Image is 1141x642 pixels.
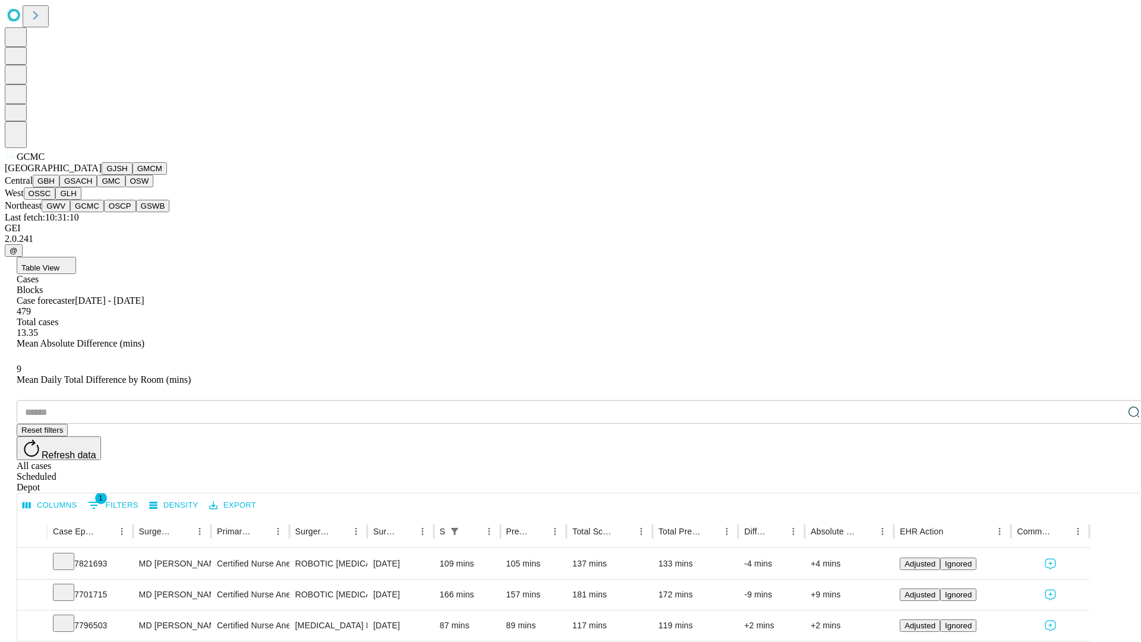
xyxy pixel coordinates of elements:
[42,200,70,212] button: GWV
[10,246,18,255] span: @
[295,527,330,536] div: Surgery Name
[572,580,647,610] div: 181 mins
[17,257,76,274] button: Table View
[506,549,561,579] div: 105 mins
[811,610,888,641] div: +2 mins
[811,580,888,610] div: +9 mins
[547,523,563,540] button: Menu
[53,549,127,579] div: 7821693
[5,175,33,185] span: Central
[5,212,79,222] span: Last fetch: 10:31:10
[5,200,42,210] span: Northeast
[900,558,940,570] button: Adjusted
[17,306,31,316] span: 479
[440,527,445,536] div: Scheduled In Room Duration
[17,424,68,436] button: Reset filters
[572,527,615,536] div: Total Scheduled Duration
[446,523,463,540] button: Show filters
[17,295,75,306] span: Case forecaster
[23,554,41,575] button: Expand
[811,549,888,579] div: +4 mins
[940,558,976,570] button: Ignored
[295,610,361,641] div: [MEDICAL_DATA] PARTIAL
[945,621,972,630] span: Ignored
[904,559,935,568] span: Adjusted
[1053,523,1070,540] button: Sort
[768,523,785,540] button: Sort
[217,527,251,536] div: Primary Service
[95,492,107,504] span: 1
[136,200,170,212] button: GSWB
[139,527,174,536] div: Surgeon Name
[702,523,718,540] button: Sort
[940,619,976,632] button: Ignored
[1070,523,1086,540] button: Menu
[481,523,497,540] button: Menu
[139,580,205,610] div: MD [PERSON_NAME] [PERSON_NAME] Md
[133,162,167,175] button: GMCM
[85,496,141,515] button: Show filters
[658,580,733,610] div: 172 mins
[21,426,63,435] span: Reset filters
[373,580,428,610] div: [DATE]
[904,621,935,630] span: Adjusted
[572,610,647,641] div: 117 mins
[206,496,259,515] button: Export
[295,580,361,610] div: ROBOTIC [MEDICAL_DATA] REPAIR [MEDICAL_DATA] INITIAL (BILATERAL)
[17,317,58,327] span: Total cases
[217,580,283,610] div: Certified Nurse Anesthetist
[348,523,364,540] button: Menu
[97,175,125,187] button: GMC
[572,549,647,579] div: 137 mins
[398,523,414,540] button: Sort
[373,610,428,641] div: [DATE]
[744,610,799,641] div: +2 mins
[718,523,735,540] button: Menu
[464,523,481,540] button: Sort
[616,523,633,540] button: Sort
[17,364,21,374] span: 9
[23,585,41,606] button: Expand
[373,527,396,536] div: Surgery Date
[21,263,59,272] span: Table View
[874,523,891,540] button: Menu
[945,590,972,599] span: Ignored
[744,549,799,579] div: -4 mins
[17,152,45,162] span: GCMC
[175,523,191,540] button: Sort
[440,610,494,641] div: 87 mins
[506,580,561,610] div: 157 mins
[5,223,1136,234] div: GEI
[5,163,102,173] span: [GEOGRAPHIC_DATA]
[97,523,114,540] button: Sort
[858,523,874,540] button: Sort
[114,523,130,540] button: Menu
[139,549,205,579] div: MD [PERSON_NAME] [PERSON_NAME] Md
[506,610,561,641] div: 89 mins
[53,580,127,610] div: 7701715
[59,175,97,187] button: GSACH
[331,523,348,540] button: Sort
[20,496,80,515] button: Select columns
[33,175,59,187] button: GBH
[991,523,1008,540] button: Menu
[191,523,208,540] button: Menu
[5,244,23,257] button: @
[53,527,96,536] div: Case Epic Id
[17,338,144,348] span: Mean Absolute Difference (mins)
[253,523,270,540] button: Sort
[440,549,494,579] div: 109 mins
[102,162,133,175] button: GJSH
[900,527,943,536] div: EHR Action
[146,496,201,515] button: Density
[945,559,972,568] span: Ignored
[295,549,361,579] div: ROBOTIC [MEDICAL_DATA]
[5,188,24,198] span: West
[904,590,935,599] span: Adjusted
[446,523,463,540] div: 1 active filter
[17,436,101,460] button: Refresh data
[270,523,286,540] button: Menu
[785,523,802,540] button: Menu
[75,295,144,306] span: [DATE] - [DATE]
[53,610,127,641] div: 7796503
